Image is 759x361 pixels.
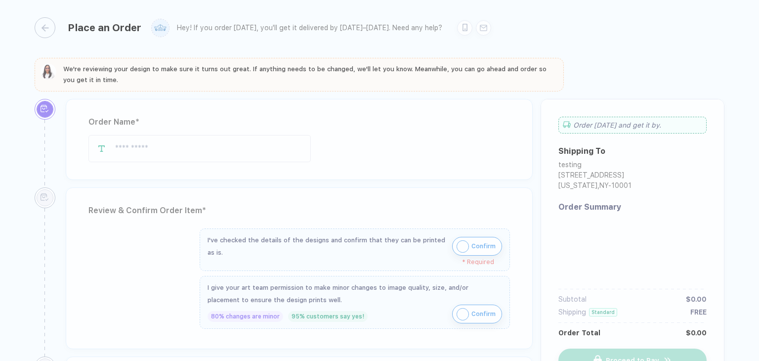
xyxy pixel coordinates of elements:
div: 80% changes are minor [208,311,283,322]
div: $0.00 [686,329,707,337]
div: Place an Order [68,22,141,34]
div: I give your art team permission to make minor changes to image quality, size, and/or placement to... [208,281,502,306]
div: FREE [690,308,707,316]
img: user profile [152,19,169,37]
div: [STREET_ADDRESS] [558,171,632,181]
button: We're reviewing your design to make sure it turns out great. If anything needs to be changed, we'... [41,64,558,86]
button: iconConfirm [452,237,502,256]
div: Order Total [558,329,600,337]
img: icon [457,240,469,253]
div: Order Name [88,114,510,130]
div: 95% customers say yes! [288,311,368,322]
div: Shipping [558,308,586,316]
div: Subtotal [558,295,587,303]
span: We're reviewing your design to make sure it turns out great. If anything needs to be changed, we'... [63,65,547,84]
div: Review & Confirm Order Item [88,203,510,219]
img: icon [457,308,469,320]
img: sophie [41,64,56,80]
span: Confirm [471,306,496,322]
div: Hey! If you order [DATE], you'll get it delivered by [DATE]–[DATE]. Need any help? [177,24,442,32]
div: Order [DATE] and get it by . [558,117,707,134]
div: Shipping To [558,146,605,156]
div: testing [558,161,632,171]
span: Confirm [471,238,496,254]
div: I've checked the details of the designs and confirm that they can be printed as is. [208,234,447,259]
div: [US_STATE] , NY - 10001 [558,181,632,192]
div: $0.00 [686,295,707,303]
div: Standard [589,308,617,316]
button: iconConfirm [452,305,502,323]
div: Order Summary [558,202,707,212]
div: * Required [208,259,494,266]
